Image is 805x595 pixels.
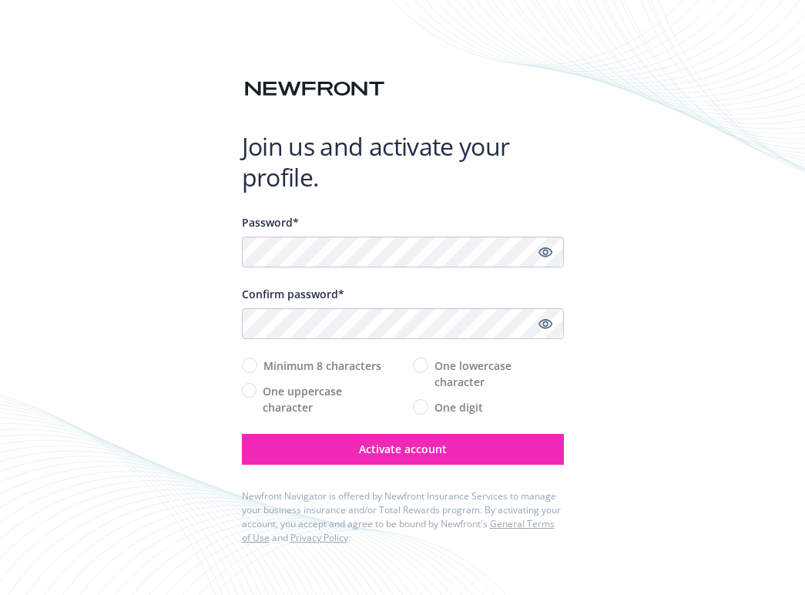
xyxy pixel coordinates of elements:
img: Newfront logo [242,76,387,103]
a: Privacy Policy [290,531,348,544]
span: Minimum 8 characters [263,358,381,374]
a: Show password [536,314,555,333]
a: General Terms of Use [242,517,555,544]
span: One lowercase character [434,358,564,390]
span: One digit [434,399,483,415]
input: Enter a unique password... [242,237,564,267]
span: Password* [242,215,299,230]
span: Confirm password* [242,287,344,301]
a: Show password [536,243,555,261]
span: One uppercase character [263,383,394,415]
span: Activate account [359,442,447,456]
div: Newfront Navigator is offered by Newfront Insurance Services to manage your business insurance an... [242,489,564,545]
h1: Join us and activate your profile. [242,131,564,193]
button: Activate account [242,434,564,465]
input: Confirm your unique password... [242,308,564,339]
